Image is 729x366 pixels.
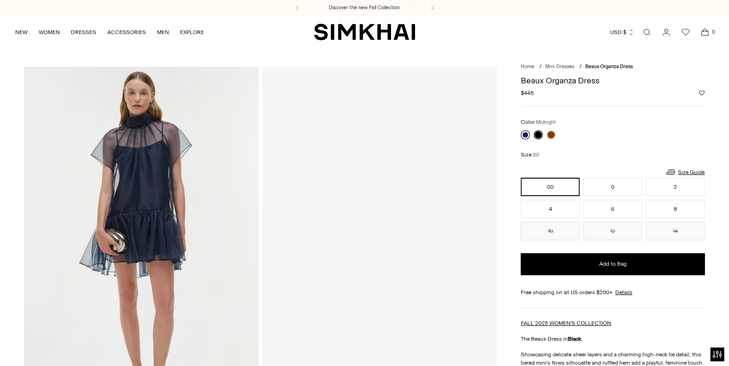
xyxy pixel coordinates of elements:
[329,4,400,12] a: Discover the new Fall Collection
[521,64,534,70] a: Home
[15,22,28,42] a: NEW
[536,119,556,125] span: Midnight
[521,320,611,326] a: FALL 2025 WOMEN'S COLLECTION
[180,22,204,42] a: EXPLORE
[696,23,714,41] a: Open cart modal
[107,22,146,42] a: ACCESSORIES
[646,200,705,218] button: 8
[314,23,415,41] a: SIMKHAI
[579,63,582,71] div: /
[615,288,632,296] a: Details
[521,76,705,85] h1: Beaux Organza Dress
[521,200,580,218] button: 4
[533,152,539,158] span: 00
[545,64,574,70] a: Mini Dresses
[39,22,60,42] a: WOMEN
[539,63,542,71] div: /
[610,22,635,42] button: USD $
[521,222,580,240] button: 10
[583,222,642,240] button: 12
[677,23,695,41] a: Wishlist
[521,253,705,275] button: Add to Bag
[599,260,627,268] span: Add to Bag
[521,151,539,159] label: Size:
[521,288,705,296] div: Free shipping on all US orders $200+
[638,23,656,41] a: Open search modal
[568,336,583,342] strong: Black.
[657,23,676,41] a: Go to the account page
[157,22,169,42] a: MEN
[521,63,705,71] nav: breadcrumbs
[521,335,705,343] p: The Beaux Dress in
[646,222,705,240] button: 14
[521,118,556,127] label: Color:
[710,28,718,36] span: 0
[71,22,96,42] a: DRESSES
[585,64,633,70] span: Beaux Organza Dress
[583,200,642,218] button: 6
[665,166,705,178] a: Size Guide
[583,178,642,196] button: 0
[521,89,534,97] span: $445
[521,178,580,196] button: 00
[700,90,705,96] button: Add to Wishlist
[646,178,705,196] button: 2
